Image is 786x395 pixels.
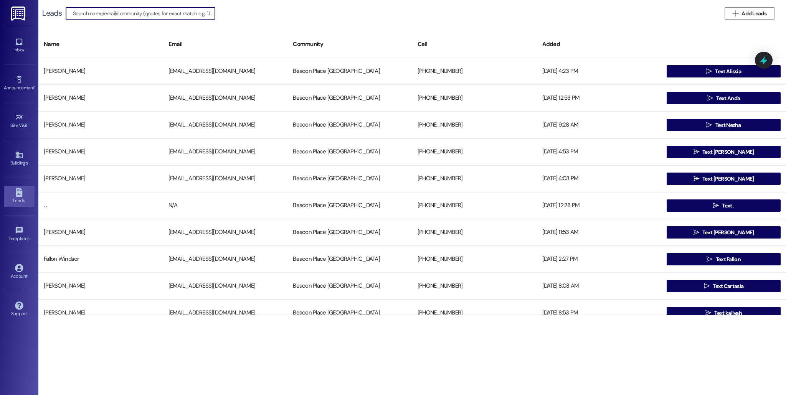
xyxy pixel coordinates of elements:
[412,144,537,160] div: [PHONE_NUMBER]
[537,64,662,79] div: [DATE] 4:23 PM
[38,278,163,294] div: [PERSON_NAME]
[4,148,35,169] a: Buildings
[537,117,662,133] div: [DATE] 9:28 AM
[537,225,662,240] div: [DATE] 11:53 AM
[537,171,662,186] div: [DATE] 4:03 PM
[715,121,741,129] span: Text Nezha
[667,173,781,185] button: Text [PERSON_NAME]
[705,310,711,316] i: 
[667,226,781,239] button: Text [PERSON_NAME]
[28,122,29,127] span: •
[11,7,27,21] img: ResiDesk Logo
[287,278,412,294] div: Beacon Place [GEOGRAPHIC_DATA]
[706,68,712,74] i: 
[412,64,537,79] div: [PHONE_NUMBER]
[163,91,288,106] div: [EMAIL_ADDRESS][DOMAIN_NAME]
[537,35,662,54] div: Added
[537,91,662,106] div: [DATE] 12:53 PM
[287,225,412,240] div: Beacon Place [GEOGRAPHIC_DATA]
[38,171,163,186] div: [PERSON_NAME]
[412,225,537,240] div: [PHONE_NUMBER]
[702,229,754,237] span: Text [PERSON_NAME]
[713,202,719,209] i: 
[163,144,288,160] div: [EMAIL_ADDRESS][DOMAIN_NAME]
[715,67,741,76] span: Text Alissia
[4,35,35,56] a: Inbox
[694,176,699,182] i: 
[4,224,35,245] a: Templates •
[163,171,288,186] div: [EMAIL_ADDRESS][DOMAIN_NAME]
[694,229,699,235] i: 
[722,202,734,210] span: Text .
[412,252,537,267] div: [PHONE_NUMBER]
[163,278,288,294] div: [EMAIL_ADDRESS][DOMAIN_NAME]
[707,256,712,262] i: 
[725,7,774,20] button: Add Leads
[287,35,412,54] div: Community
[537,278,662,294] div: [DATE] 8:03 AM
[412,198,537,213] div: [PHONE_NUMBER]
[667,199,781,212] button: Text .
[38,91,163,106] div: [PERSON_NAME]
[704,283,710,289] i: 
[667,92,781,104] button: Text Anda
[702,175,754,183] span: Text [PERSON_NAME]
[713,282,743,290] span: Text Cartasia
[741,10,766,18] span: Add Leads
[163,35,288,54] div: Email
[163,252,288,267] div: [EMAIL_ADDRESS][DOMAIN_NAME]
[38,144,163,160] div: [PERSON_NAME]
[287,171,412,186] div: Beacon Place [GEOGRAPHIC_DATA]
[412,117,537,133] div: [PHONE_NUMBER]
[163,64,288,79] div: [EMAIL_ADDRESS][DOMAIN_NAME]
[667,119,781,131] button: Text Nezha
[412,35,537,54] div: Cell
[537,198,662,213] div: [DATE] 12:28 PM
[163,225,288,240] div: [EMAIL_ADDRESS][DOMAIN_NAME]
[38,305,163,321] div: [PERSON_NAME]
[163,198,288,213] div: N/A
[716,255,741,263] span: Text Fallon
[30,235,31,240] span: •
[4,262,35,282] a: Account
[38,117,163,133] div: [PERSON_NAME]
[34,84,35,89] span: •
[707,95,713,101] i: 
[667,146,781,158] button: Text [PERSON_NAME]
[716,94,740,102] span: Text Anda
[733,10,738,16] i: 
[4,299,35,320] a: Support
[4,111,35,132] a: Site Visit •
[38,64,163,79] div: [PERSON_NAME]
[694,149,699,155] i: 
[412,305,537,321] div: [PHONE_NUMBER]
[287,252,412,267] div: Beacon Place [GEOGRAPHIC_DATA]
[714,309,742,317] span: Text kaliyah
[287,91,412,106] div: Beacon Place [GEOGRAPHIC_DATA]
[537,305,662,321] div: [DATE] 8:53 PM
[412,278,537,294] div: [PHONE_NUMBER]
[667,307,781,319] button: Text kaliyah
[537,144,662,160] div: [DATE] 4:53 PM
[42,9,62,17] div: Leads
[38,225,163,240] div: [PERSON_NAME]
[4,186,35,207] a: Leads
[667,253,781,265] button: Text Fallon
[163,305,288,321] div: [EMAIL_ADDRESS][DOMAIN_NAME]
[667,280,781,292] button: Text Cartasia
[163,117,288,133] div: [EMAIL_ADDRESS][DOMAIN_NAME]
[287,144,412,160] div: Beacon Place [GEOGRAPHIC_DATA]
[38,35,163,54] div: Name
[702,148,754,156] span: Text [PERSON_NAME]
[287,64,412,79] div: Beacon Place [GEOGRAPHIC_DATA]
[287,117,412,133] div: Beacon Place [GEOGRAPHIC_DATA]
[287,305,412,321] div: Beacon Place [GEOGRAPHIC_DATA]
[706,122,712,128] i: 
[73,8,215,19] input: Search name/email/community (quotes for exact match e.g. "John Smith")
[667,65,781,77] button: Text Alissia
[412,171,537,186] div: [PHONE_NUMBER]
[537,252,662,267] div: [DATE] 2:27 PM
[412,91,537,106] div: [PHONE_NUMBER]
[287,198,412,213] div: Beacon Place [GEOGRAPHIC_DATA]
[38,198,163,213] div: . .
